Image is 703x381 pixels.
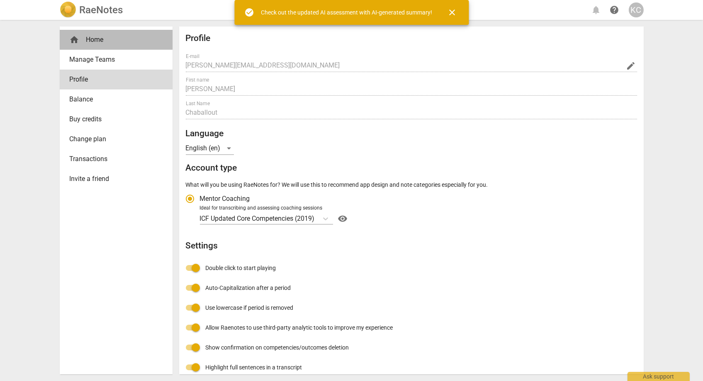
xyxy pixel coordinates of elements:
[80,4,123,16] h2: RaeNotes
[186,77,209,82] label: First name
[336,212,350,225] button: Help
[610,5,620,15] span: help
[186,189,637,225] div: Account type
[206,284,291,292] span: Auto-Capitalization after a period
[244,7,254,17] span: check_circle
[206,264,276,272] span: Double click to start playing
[60,129,173,149] a: Change plan
[186,142,234,155] div: English (en)
[60,109,173,129] a: Buy credits
[200,214,315,223] p: ICF Updated Core Competencies (2019)
[261,8,432,17] div: Check out the updated AI assessment with AI-generated summary!
[70,75,156,84] span: Profile
[60,50,173,70] a: Manage Teams
[186,128,637,139] h2: Language
[70,174,156,184] span: Invite a friend
[628,372,690,381] div: Ask support
[333,212,350,225] a: Help
[60,149,173,169] a: Transactions
[70,114,156,124] span: Buy credits
[60,2,76,18] img: Logo
[629,2,644,17] button: KC
[447,7,457,17] span: close
[626,61,636,71] span: edit
[70,134,156,144] span: Change plan
[442,2,462,22] button: Close
[206,343,349,352] span: Show confirmation on competencies/outcomes deletion
[336,214,350,224] span: visibility
[186,54,199,59] label: E-mail
[186,101,210,106] label: Last Name
[70,94,156,104] span: Balance
[70,35,80,45] span: home
[60,30,173,50] div: Home
[186,181,637,189] p: What will you be using RaeNotes for? We will use this to recommend app design and note categories...
[206,304,294,312] span: Use lowercase if period is removed
[70,154,156,164] span: Transactions
[186,241,637,251] h2: Settings
[70,35,156,45] div: Home
[206,363,302,372] span: Highlight full sentences in a transcript
[186,163,637,173] h2: Account type
[625,60,637,72] button: Change Email
[316,215,317,222] input: Ideal for transcribing and assessing coaching sessionsICF Updated Core Competencies (2019)Help
[60,70,173,89] a: Profile
[200,205,635,212] div: Ideal for transcribing and assessing coaching sessions
[206,323,393,332] span: Allow Raenotes to use third-party analytic tools to improve my experience
[60,2,123,18] a: LogoRaeNotes
[186,33,637,43] h2: Profile
[607,2,622,17] a: Help
[60,169,173,189] a: Invite a friend
[60,89,173,109] a: Balance
[70,55,156,65] span: Manage Teams
[200,194,250,203] span: Mentor Coaching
